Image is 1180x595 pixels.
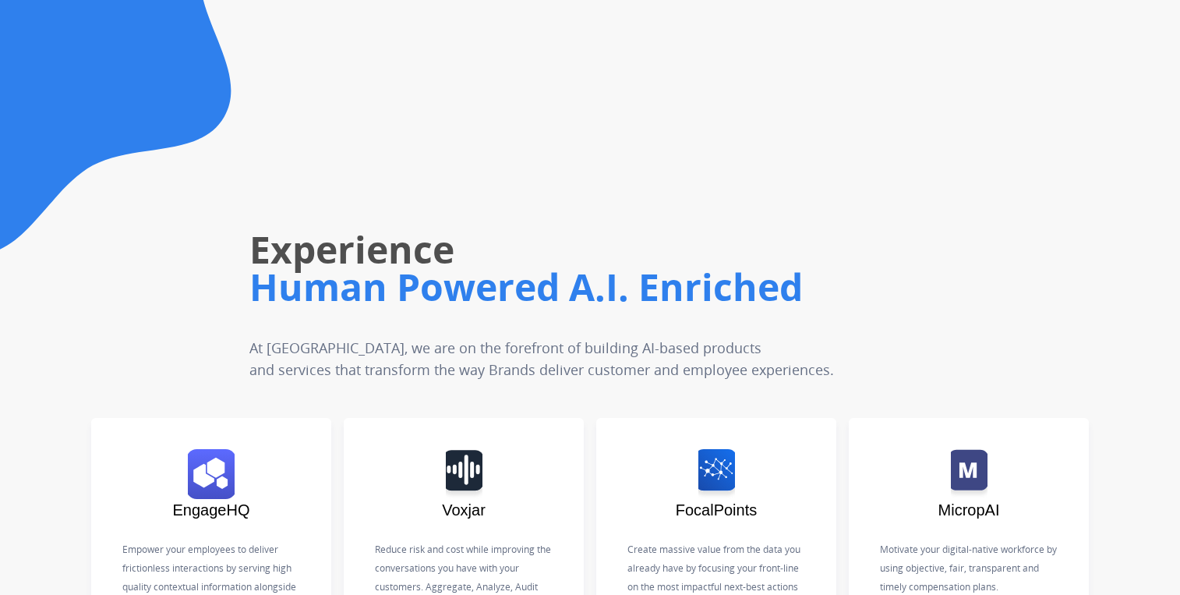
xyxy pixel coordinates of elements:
span: EngageHQ [173,501,250,519]
img: logo [188,449,235,499]
img: logo [951,449,987,499]
span: Voxjar [442,501,486,519]
p: At [GEOGRAPHIC_DATA], we are on the forefront of building AI-based products and services that tra... [249,337,845,381]
img: logo [698,449,735,499]
h1: Experience [249,225,845,274]
img: logo [446,449,482,499]
span: FocalPoints [676,501,758,519]
h1: Human Powered A.I. Enriched [249,262,845,312]
span: MicropAI [938,501,1000,519]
